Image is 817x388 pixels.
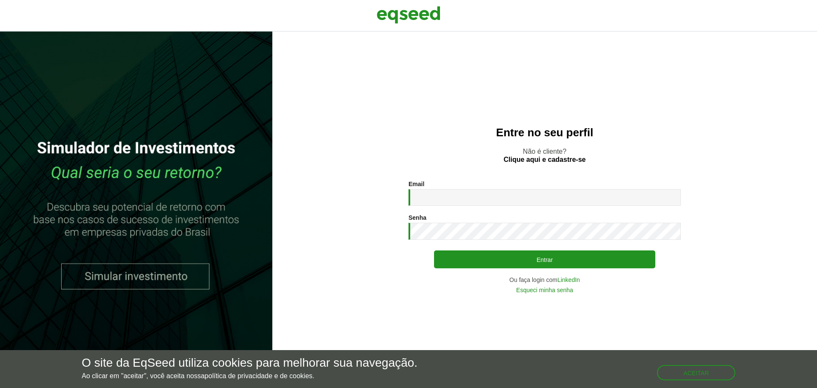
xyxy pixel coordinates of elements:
a: LinkedIn [557,277,580,283]
h2: Entre no seu perfil [289,126,800,139]
a: Esqueci minha senha [516,287,573,293]
button: Aceitar [657,365,735,380]
p: Não é cliente? [289,147,800,164]
label: Email [408,181,424,187]
img: EqSeed Logo [377,4,440,26]
p: Ao clicar em "aceitar", você aceita nossa . [82,372,417,380]
label: Senha [408,215,426,221]
div: Ou faça login com [408,277,681,283]
h5: O site da EqSeed utiliza cookies para melhorar sua navegação. [82,356,417,370]
button: Entrar [434,250,655,268]
a: Clique aqui e cadastre-se [504,156,586,163]
a: política de privacidade e de cookies [205,373,313,379]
